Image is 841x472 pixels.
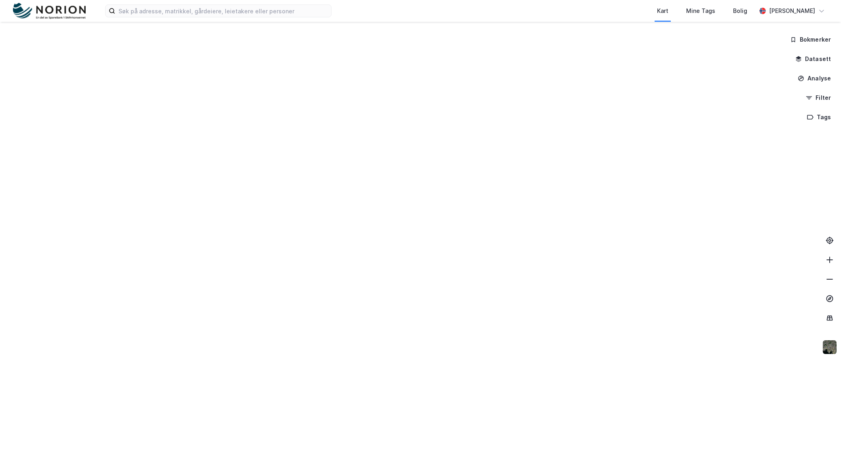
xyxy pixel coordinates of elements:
[686,6,715,16] div: Mine Tags
[657,6,668,16] div: Kart
[115,5,331,17] input: Søk på adresse, matrikkel, gårdeiere, leietakere eller personer
[769,6,815,16] div: [PERSON_NAME]
[733,6,747,16] div: Bolig
[13,3,86,19] img: norion-logo.80e7a08dc31c2e691866.png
